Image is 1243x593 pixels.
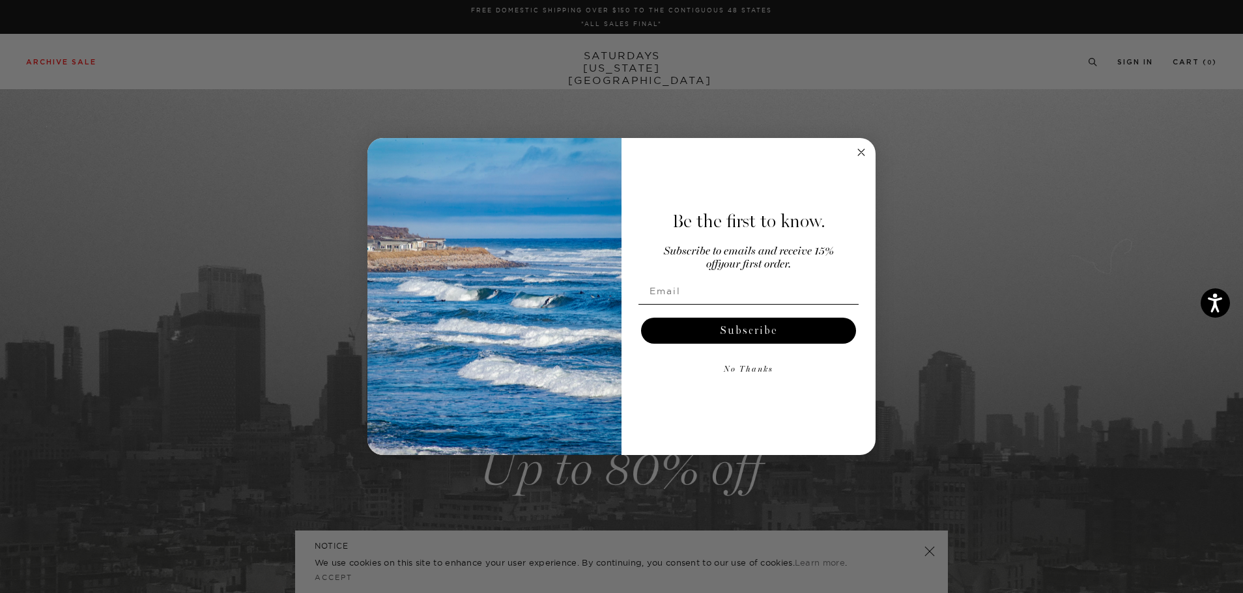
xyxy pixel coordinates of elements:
[853,145,869,160] button: Close dialog
[367,138,621,456] img: 125c788d-000d-4f3e-b05a-1b92b2a23ec9.jpeg
[664,246,834,257] span: Subscribe to emails and receive 15%
[638,278,859,304] input: Email
[672,210,825,232] span: Be the first to know.
[638,357,859,383] button: No Thanks
[641,318,856,344] button: Subscribe
[718,259,791,270] span: your first order.
[706,259,718,270] span: off
[638,304,859,305] img: underline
